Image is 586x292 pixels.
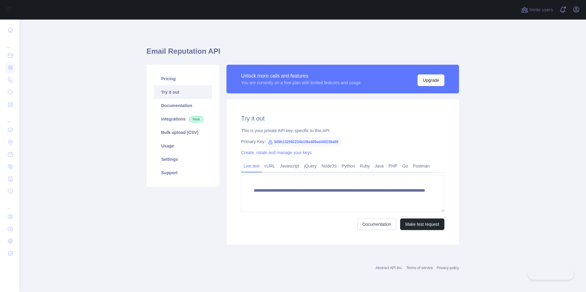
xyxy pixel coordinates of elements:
[357,161,372,171] a: Ruby
[154,112,212,126] a: Integrations New
[530,6,553,13] span: Invite users
[437,266,459,270] a: Privacy policy
[5,111,15,123] div: ...
[266,137,341,146] span: 509b132592234b1f8a409ad44f239a89
[520,5,554,15] button: Invite users
[411,161,432,171] a: Postman
[277,161,302,171] a: Javascript
[418,74,444,86] button: Upgrade
[5,37,15,49] div: ...
[154,166,212,179] a: Support
[262,161,277,171] a: cURL
[400,161,411,171] a: Go
[154,126,212,139] a: Bulk upload (CSV)
[528,267,574,280] iframe: Toggle Customer Support
[400,218,444,230] button: Make test request
[386,161,400,171] a: PHP
[241,150,312,155] a: Create, rotate and manage your keys
[241,80,361,86] div: You are currently on a free plan with limited features and usage
[241,72,361,80] div: Unlock more calls and features
[406,266,433,270] a: Terms of service
[357,218,396,230] a: Documentation
[146,46,459,61] h1: Email Reputation API
[302,161,319,171] a: jQuery
[5,198,15,210] div: ...
[319,161,339,171] a: NodeJS
[241,114,444,123] h2: Try it out
[154,99,212,112] a: Documentation
[339,161,357,171] a: Python
[241,128,444,134] div: This is your private API key, specific to this API.
[376,266,403,270] a: Abstract API Inc.
[189,116,203,122] span: New
[154,85,212,99] a: Try it out
[372,161,386,171] a: Java
[241,161,262,171] a: Live test
[154,72,212,85] a: Pricing
[154,139,212,153] a: Usage
[154,153,212,166] a: Settings
[241,139,444,145] div: Primary Key:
